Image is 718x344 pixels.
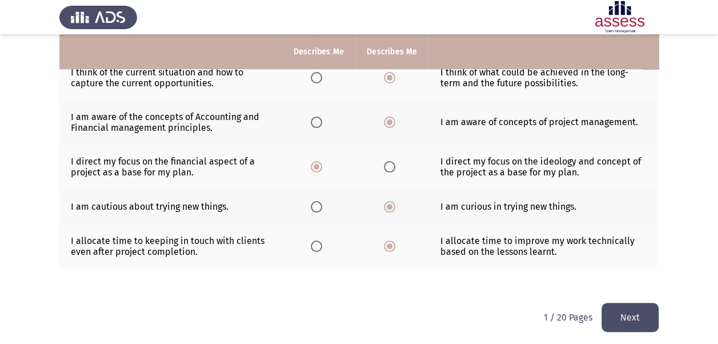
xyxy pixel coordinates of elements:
p: 1 / 20 Pages [544,312,592,323]
mat-radio-group: Select an option [384,201,400,211]
td: I allocate time to keeping in touch with clients even after project completion. [59,224,282,269]
td: I am curious in trying new things. [428,189,659,224]
mat-radio-group: Select an option [311,71,327,82]
td: I am cautious about trying new things. [59,189,282,224]
button: load next page [601,303,659,332]
mat-radio-group: Select an option [384,240,400,251]
td: I am aware of concepts of project management. [428,100,659,145]
td: I think of what could be achieved in the long-term and the future possibilities. [428,55,659,100]
td: I direct my focus on the financial aspect of a project as a base for my plan. [59,145,282,189]
th: Describes Me [355,34,428,69]
img: Assessment logo of Potentiality Assessment [581,1,659,33]
img: Assess Talent Management logo [59,1,137,33]
td: I direct my focus on the ideology and concept of the project as a base for my plan. [428,145,659,189]
td: I allocate time to improve my work technically based on the lessons learnt. [428,224,659,269]
mat-radio-group: Select an option [311,161,327,171]
mat-radio-group: Select an option [384,161,400,171]
mat-radio-group: Select an option [384,116,400,127]
td: I think of the current situation and how to capture the current opportunities. [59,55,282,100]
mat-radio-group: Select an option [311,240,327,251]
mat-radio-group: Select an option [311,201,327,211]
td: I am aware of the concepts of Accounting and Financial management principles. [59,100,282,145]
mat-radio-group: Select an option [311,116,327,127]
mat-radio-group: Select an option [384,71,400,82]
th: Describes Me [282,34,355,69]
